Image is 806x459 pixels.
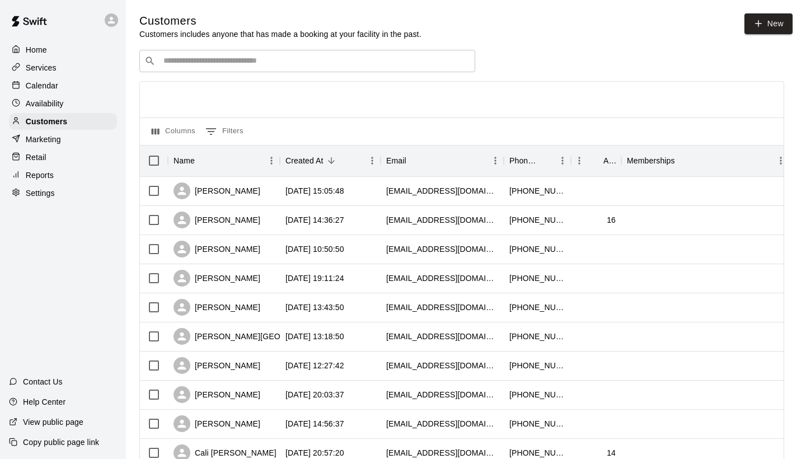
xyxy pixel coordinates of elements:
a: Home [9,41,117,58]
div: [PERSON_NAME] [174,182,260,199]
div: 14 [607,447,616,458]
p: Contact Us [23,376,63,387]
p: Retail [26,152,46,163]
p: View public page [23,416,83,428]
a: Calendar [9,77,117,94]
div: [PERSON_NAME][GEOGRAPHIC_DATA] [174,328,343,345]
div: [PERSON_NAME] [174,212,260,228]
div: 16 [607,214,616,226]
div: Phone Number [504,145,571,176]
div: +18609615085 [509,214,565,226]
div: 2025-08-03 15:05:48 [285,185,344,196]
button: Menu [364,152,381,169]
p: Availability [26,98,64,109]
div: +14015787876 [509,447,565,458]
div: [PERSON_NAME] [174,357,260,374]
div: levmaurice@gmail.com [386,389,498,400]
p: Marketing [26,134,61,145]
p: Settings [26,188,55,199]
div: 2025-07-16 13:18:50 [285,331,344,342]
div: +14016412501 [509,418,565,429]
div: +14018713104 [509,243,565,255]
div: Name [168,145,280,176]
div: [PERSON_NAME] [174,270,260,287]
p: Help Center [23,396,65,408]
a: Customers [9,113,117,130]
div: +14013919679 [509,302,565,313]
a: Settings [9,185,117,202]
div: pelchat4169@aol.com [386,243,498,255]
div: 2025-07-14 12:27:42 [285,360,344,371]
button: Sort [538,153,554,168]
div: Age [603,145,616,176]
p: Home [26,44,47,55]
a: Marketing [9,131,117,148]
div: Name [174,145,195,176]
div: Created At [280,145,381,176]
div: cla122710@gmail.com [386,447,498,458]
p: Customers [26,116,67,127]
div: Phone Number [509,145,538,176]
button: Sort [588,153,603,168]
h5: Customers [139,13,421,29]
div: [PERSON_NAME] [174,241,260,257]
div: saraslitt88@gmail.com [386,185,498,196]
div: 2025-07-08 14:56:37 [285,418,344,429]
div: [PERSON_NAME] [174,386,260,403]
a: New [744,13,793,34]
div: Age [571,145,621,176]
a: Retail [9,149,117,166]
div: 2025-07-20 13:43:50 [285,302,344,313]
div: +14012262730 [509,331,565,342]
button: Menu [772,152,789,169]
div: +14017417809 [509,389,565,400]
div: whcrokeriv@gmail.com [386,302,498,313]
button: Menu [571,152,588,169]
div: jagtox@gmail.com [386,214,498,226]
div: 2025-07-29 19:11:24 [285,273,344,284]
div: jenniferecooney@gmail.com [386,273,498,284]
button: Menu [487,152,504,169]
p: Copy public page link [23,437,99,448]
div: 2025-08-03 14:36:27 [285,214,344,226]
div: +15086889419 [509,273,565,284]
button: Sort [406,153,422,168]
div: Email [381,145,504,176]
button: Menu [554,152,571,169]
button: Sort [324,153,339,168]
div: amysimoes2004@gmail.com [386,418,498,429]
button: Sort [195,153,210,168]
a: Services [9,59,117,76]
div: +14012696957 [509,185,565,196]
p: Services [26,62,57,73]
div: [PERSON_NAME] [174,415,260,432]
p: Reports [26,170,54,181]
button: Menu [263,152,280,169]
button: Sort [675,153,691,168]
a: Availability [9,95,117,112]
div: [PERSON_NAME] [174,299,260,316]
a: Reports [9,167,117,184]
div: 2025-07-30 10:50:50 [285,243,344,255]
button: Select columns [149,123,198,140]
button: Show filters [203,123,246,140]
div: cmarena12@gmail.com [386,331,498,342]
div: 2025-07-10 20:03:37 [285,389,344,400]
div: 2025-06-30 20:57:20 [285,447,344,458]
div: Search customers by name or email [139,50,475,72]
div: +14016237734 [509,360,565,371]
div: Memberships [621,145,789,176]
div: Created At [285,145,324,176]
div: Memberships [627,145,675,176]
p: Customers includes anyone that has made a booking at your facility in the past. [139,29,421,40]
p: Calendar [26,80,58,91]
